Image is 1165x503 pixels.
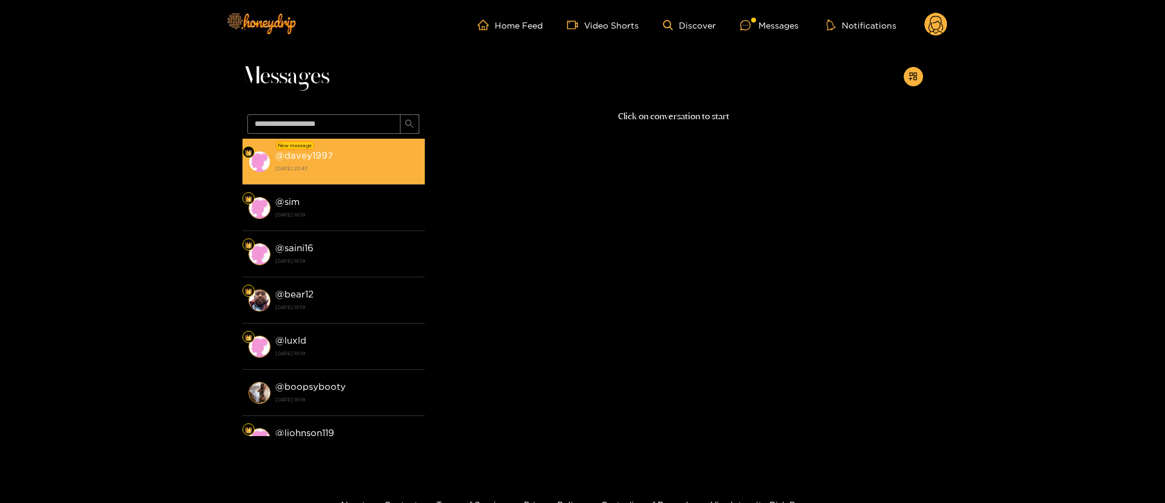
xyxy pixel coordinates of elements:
[249,197,270,219] img: conversation
[904,67,923,86] button: appstore-add
[245,195,252,203] img: Fan Level
[740,18,799,32] div: Messages
[249,290,270,311] img: conversation
[567,19,639,30] a: Video Shorts
[275,255,419,266] strong: [DATE] 18:19
[249,151,270,173] img: conversation
[275,428,334,438] strong: @ ljohnson119
[405,119,414,130] span: search
[275,381,346,392] strong: @ boopsybooty
[275,150,333,161] strong: @ davey1997
[478,19,543,30] a: Home Feed
[249,336,270,358] img: conversation
[245,426,252,434] img: Fan Level
[823,19,900,31] button: Notifications
[275,209,419,220] strong: [DATE] 18:19
[275,163,419,174] strong: [DATE] 23:47
[245,241,252,249] img: Fan Level
[909,72,918,82] span: appstore-add
[275,302,419,313] strong: [DATE] 18:19
[567,19,584,30] span: video-camera
[245,334,252,341] img: Fan Level
[245,288,252,295] img: Fan Level
[275,335,306,345] strong: @ luxld
[249,382,270,404] img: conversation
[275,243,314,253] strong: @ saini16
[400,114,419,134] button: search
[425,109,923,123] p: Click on conversation to start
[245,149,252,156] img: Fan Level
[275,348,419,359] strong: [DATE] 18:19
[663,20,716,30] a: Discover
[249,243,270,265] img: conversation
[275,394,419,405] strong: [DATE] 18:19
[275,289,314,299] strong: @ bear12
[478,19,495,30] span: home
[276,141,314,150] div: New message
[242,62,329,91] span: Messages
[249,428,270,450] img: conversation
[275,196,300,207] strong: @ sim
